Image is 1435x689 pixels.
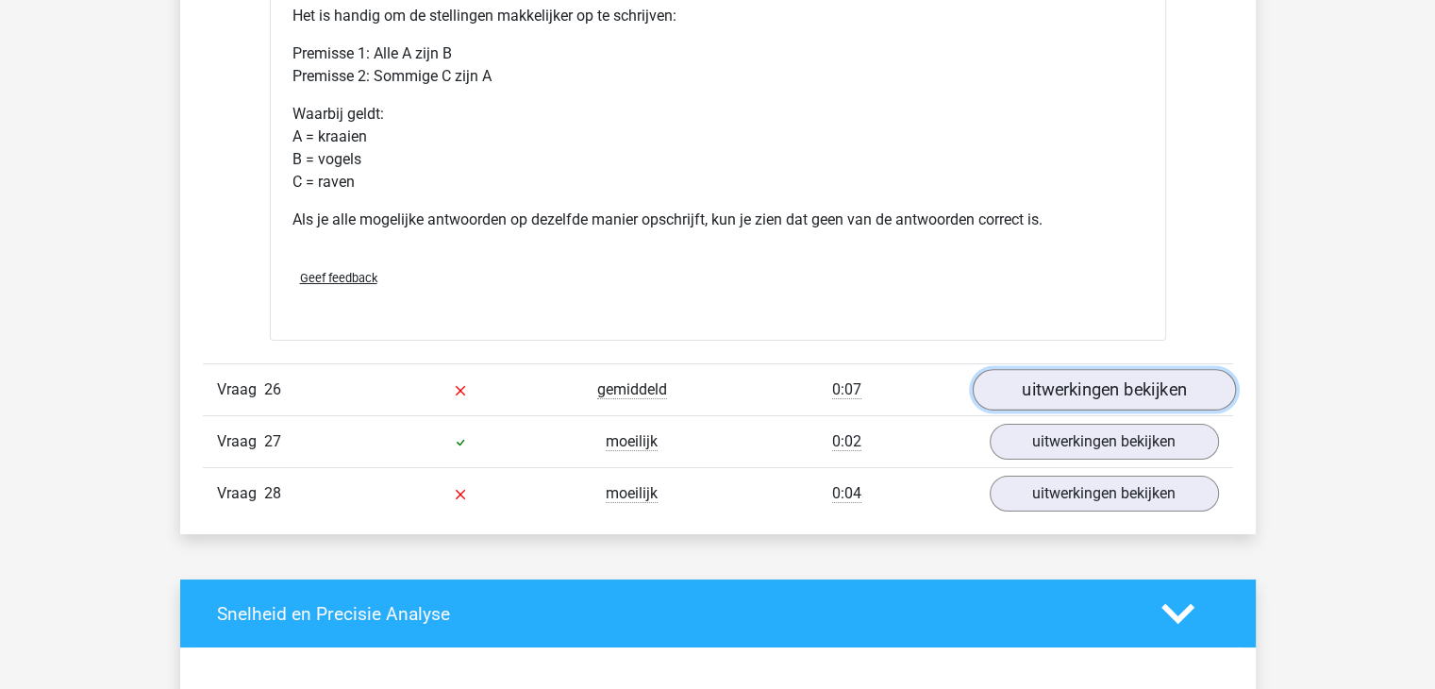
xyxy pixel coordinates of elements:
[217,430,264,453] span: Vraag
[990,424,1219,460] a: uitwerkingen bekijken
[832,484,861,503] span: 0:04
[264,380,281,398] span: 26
[292,42,1143,88] p: Premisse 1: Alle A zijn B Premisse 2: Sommige C zijn A
[217,603,1133,625] h4: Snelheid en Precisie Analyse
[264,432,281,450] span: 27
[292,103,1143,193] p: Waarbij geldt: A = kraaien B = vogels C = raven
[264,484,281,502] span: 28
[292,209,1143,231] p: Als je alle mogelijke antwoorden op dezelfde manier opschrijft, kun je zien dat geen van de antwo...
[832,380,861,399] span: 0:07
[292,5,1143,27] p: Het is handig om de stellingen makkelijker op te schrijven:
[606,484,658,503] span: moeilijk
[217,482,264,505] span: Vraag
[597,380,667,399] span: gemiddeld
[300,271,377,285] span: Geef feedback
[217,378,264,401] span: Vraag
[972,369,1235,411] a: uitwerkingen bekijken
[606,432,658,451] span: moeilijk
[990,476,1219,512] a: uitwerkingen bekijken
[832,432,861,451] span: 0:02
